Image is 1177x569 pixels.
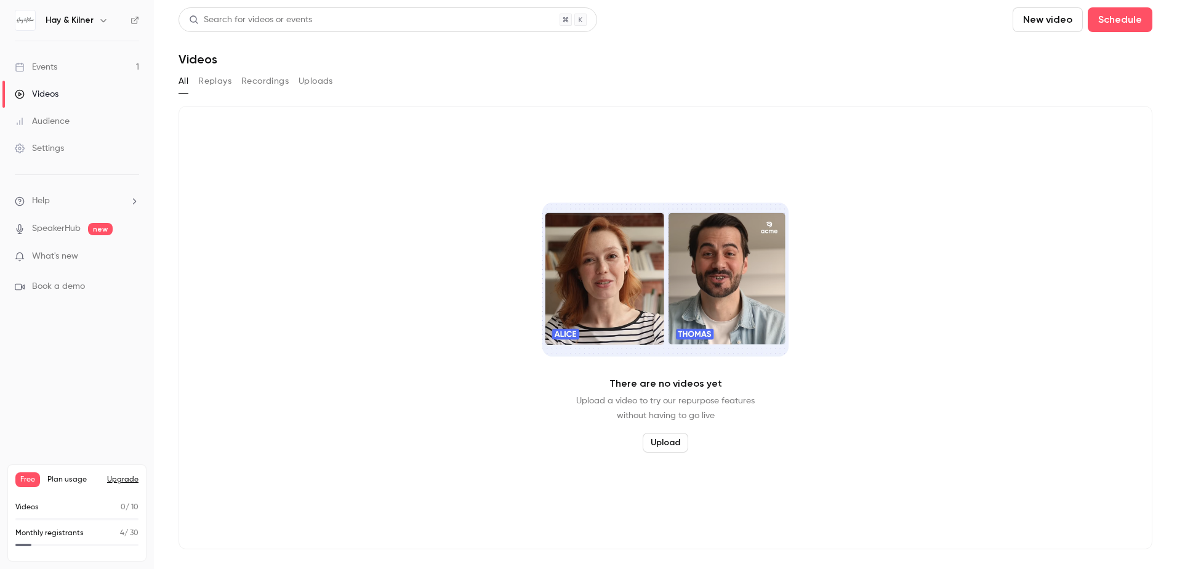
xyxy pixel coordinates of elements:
span: 4 [120,530,124,537]
span: Book a demo [32,280,85,293]
p: / 10 [121,502,139,513]
button: Schedule [1088,7,1152,32]
p: There are no videos yet [609,376,722,391]
button: Upload [643,433,688,453]
span: Free [15,472,40,487]
button: Upgrade [107,475,139,485]
button: All [179,71,188,91]
h1: Videos [179,52,217,67]
a: SpeakerHub [32,222,81,235]
button: New video [1013,7,1083,32]
p: Upload a video to try our repurpose features without having to go live [576,393,755,423]
div: Videos [15,88,58,100]
div: Audience [15,115,70,127]
button: Recordings [241,71,289,91]
section: Videos [179,7,1152,562]
img: Hay & Kilner [15,10,35,30]
span: Help [32,195,50,208]
button: Uploads [299,71,333,91]
span: 0 [121,504,126,511]
button: Replays [198,71,231,91]
span: new [88,223,113,235]
p: Monthly registrants [15,528,84,539]
h6: Hay & Kilner [46,14,94,26]
span: Plan usage [47,475,100,485]
p: Videos [15,502,39,513]
li: help-dropdown-opener [15,195,139,208]
span: What's new [32,250,78,263]
div: Settings [15,142,64,155]
div: Events [15,61,57,73]
p: / 30 [120,528,139,539]
div: Search for videos or events [189,14,312,26]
